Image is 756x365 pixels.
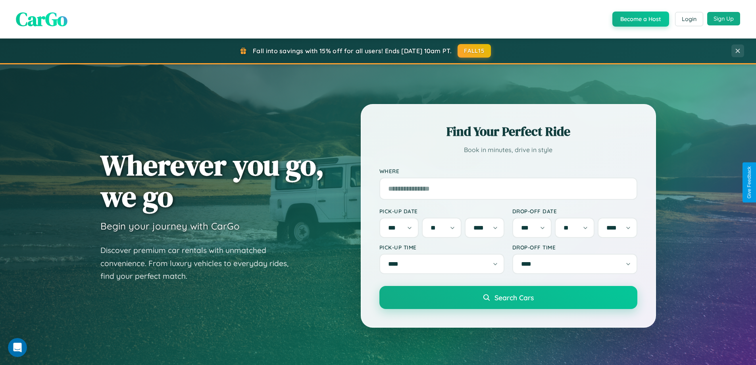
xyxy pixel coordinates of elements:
label: Where [379,168,637,174]
button: Search Cars [379,286,637,309]
p: Book in minutes, drive in style [379,144,637,156]
span: Search Cars [494,293,534,302]
h3: Begin your journey with CarGo [100,220,240,232]
h2: Find Your Perfect Ride [379,123,637,140]
button: Become a Host [612,12,669,27]
button: FALL15 [458,44,491,58]
iframe: Intercom live chat [8,338,27,357]
span: Fall into savings with 15% off for all users! Ends [DATE] 10am PT. [253,47,452,55]
p: Discover premium car rentals with unmatched convenience. From luxury vehicles to everyday rides, ... [100,244,299,283]
label: Drop-off Date [512,208,637,214]
span: CarGo [16,6,67,32]
button: Login [675,12,703,26]
label: Pick-up Time [379,244,504,251]
div: Give Feedback [746,166,752,199]
button: Sign Up [707,12,740,25]
label: Drop-off Time [512,244,637,251]
h1: Wherever you go, we go [100,149,324,212]
label: Pick-up Date [379,208,504,214]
